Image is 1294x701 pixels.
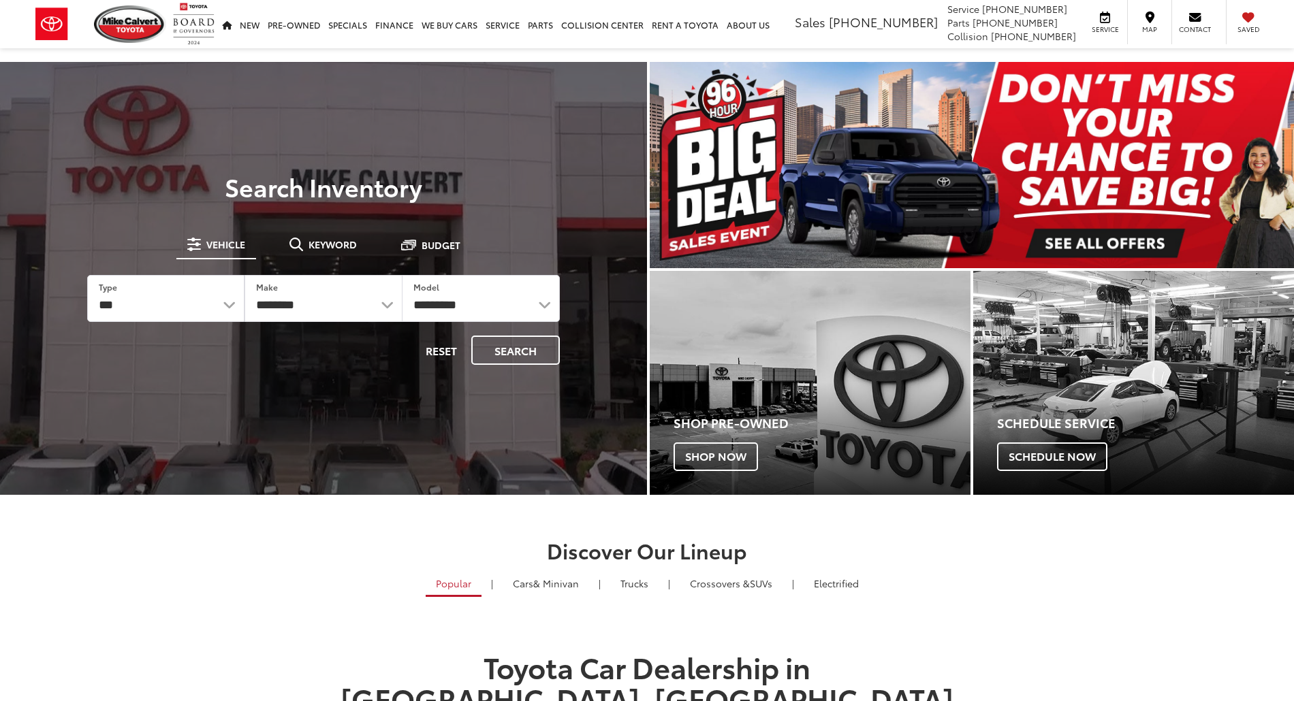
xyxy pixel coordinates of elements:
span: [PHONE_NUMBER] [982,2,1067,16]
img: Mike Calvert Toyota [94,5,166,43]
span: [PHONE_NUMBER] [973,16,1058,29]
section: Carousel section with vehicle pictures - may contain disclaimers. [650,62,1294,268]
button: Search [471,336,560,365]
span: Service [1090,25,1120,34]
span: Service [947,2,979,16]
span: Shop Now [674,442,758,471]
li: | [665,576,674,590]
a: Trucks [610,572,659,595]
span: Saved [1233,25,1263,34]
span: [PHONE_NUMBER] [829,13,938,31]
a: Shop Pre-Owned Shop Now [650,271,970,495]
span: Sales [795,13,825,31]
a: SUVs [680,572,783,595]
span: Vehicle [206,240,245,249]
img: Big Deal Sales Event [650,62,1294,268]
span: [PHONE_NUMBER] [991,29,1076,43]
label: Type [99,281,117,293]
span: Parts [947,16,970,29]
h2: Discover Our Lineup [167,539,1127,561]
span: Collision [947,29,988,43]
span: Budget [422,240,460,250]
h4: Schedule Service [997,417,1294,430]
a: Popular [426,572,482,597]
span: Contact [1179,25,1211,34]
span: Crossovers & [690,576,750,590]
span: Schedule Now [997,442,1107,471]
a: Schedule Service Schedule Now [973,271,1294,495]
h4: Shop Pre-Owned [674,417,970,430]
h3: Search Inventory [57,173,590,200]
div: Toyota [650,271,970,495]
label: Model [413,281,439,293]
button: Reset [414,336,469,365]
span: Keyword [309,240,357,249]
li: | [595,576,604,590]
a: Cars [503,572,589,595]
label: Make [256,281,278,293]
a: Electrified [804,572,869,595]
span: Map [1135,25,1165,34]
div: carousel slide number 1 of 1 [650,62,1294,268]
li: | [789,576,798,590]
li: | [488,576,496,590]
span: & Minivan [533,576,579,590]
div: Toyota [973,271,1294,495]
